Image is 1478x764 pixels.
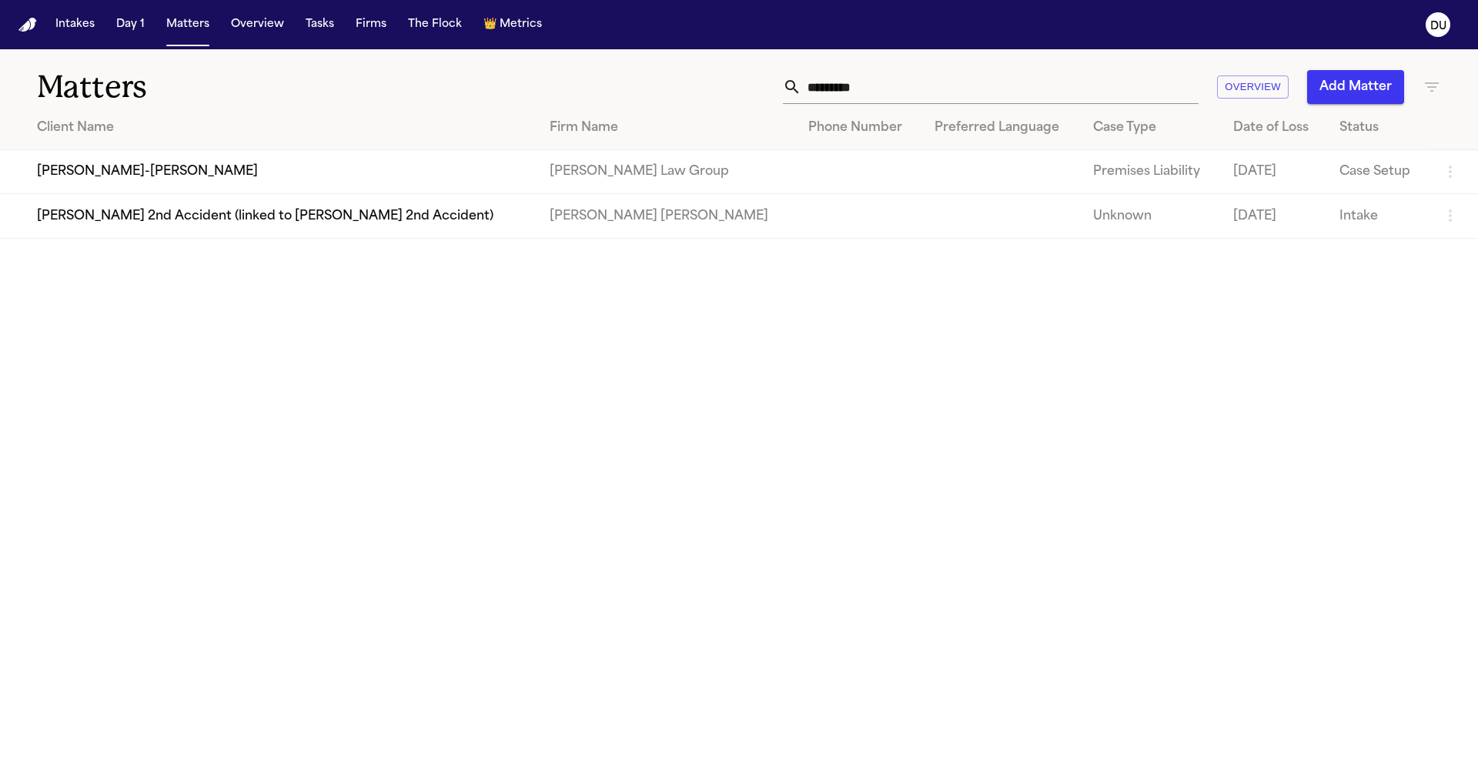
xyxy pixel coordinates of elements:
td: Intake [1327,194,1429,238]
button: crownMetrics [477,11,548,39]
td: Unknown [1081,194,1221,238]
td: Premises Liability [1081,150,1221,194]
td: [DATE] [1221,194,1327,238]
td: Case Setup [1327,150,1429,194]
div: Status [1339,119,1416,137]
td: [PERSON_NAME] [PERSON_NAME] [537,194,796,238]
div: Phone Number [808,119,910,137]
img: Finch Logo [18,18,37,32]
button: Overview [225,11,290,39]
div: Preferred Language [935,119,1068,137]
button: Firms [349,11,393,39]
div: Case Type [1093,119,1209,137]
div: Firm Name [550,119,784,137]
button: Tasks [299,11,340,39]
button: The Flock [402,11,468,39]
td: [PERSON_NAME] Law Group [537,150,796,194]
button: Day 1 [110,11,151,39]
a: Home [18,18,37,32]
div: Client Name [37,119,525,137]
button: Add Matter [1307,70,1404,104]
td: [DATE] [1221,150,1327,194]
h1: Matters [37,68,446,106]
button: Overview [1217,75,1289,99]
div: Date of Loss [1233,119,1315,137]
button: Matters [160,11,216,39]
button: Intakes [49,11,101,39]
